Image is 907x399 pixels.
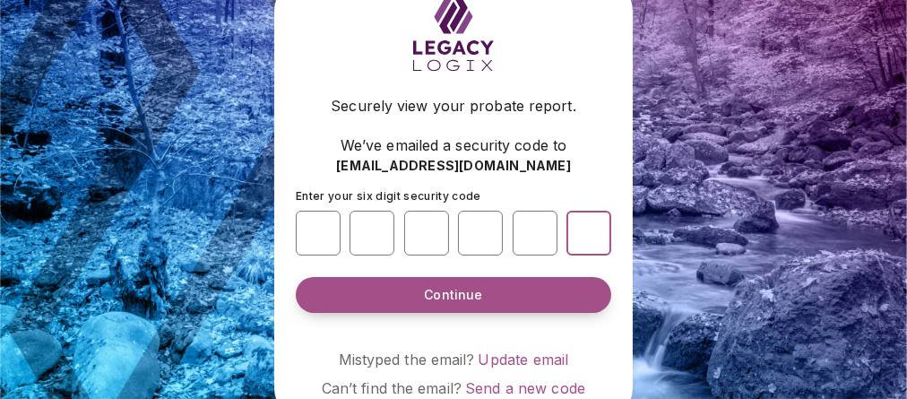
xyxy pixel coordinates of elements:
[331,95,575,117] span: Securely view your probate report.
[479,351,569,369] a: Update email
[296,189,481,203] span: Enter your six digit security code
[465,379,585,397] a: Send a new code
[322,379,462,397] span: Can’t find the email?
[296,277,611,313] button: Continue
[341,134,566,156] span: We’ve emailed a security code to
[424,286,482,304] span: Continue
[336,157,571,175] span: [EMAIL_ADDRESS][DOMAIN_NAME]
[339,351,475,369] span: Mistyped the email?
